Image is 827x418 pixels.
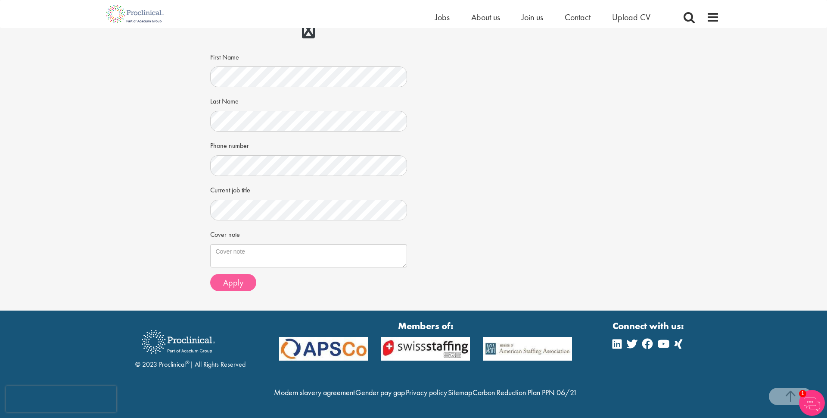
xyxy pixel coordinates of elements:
a: Jobs [435,12,450,23]
img: Chatbot [799,390,825,416]
label: Last Name [210,94,239,107]
button: Apply [210,274,256,291]
a: Upload CV [612,12,650,23]
sup: ® [186,359,190,366]
a: Join us [522,12,543,23]
a: Gender pay gap [355,387,405,397]
img: APSCo [375,337,477,361]
span: 1 [799,390,806,397]
div: © 2023 Proclinical | All Rights Reserved [135,324,246,370]
img: APSCo [476,337,578,361]
img: Proclinical Recruitment [135,324,221,360]
label: Cover note [210,227,240,240]
a: Sitemap [448,387,472,397]
a: About us [471,12,500,23]
label: Current job title [210,182,250,195]
label: First Name [210,50,239,63]
iframe: reCAPTCHA [6,386,116,412]
label: Phone number [210,138,249,151]
a: Contact [565,12,591,23]
a: Modern slavery agreement [274,387,355,397]
span: Apply [223,277,243,288]
strong: Members of: [279,319,572,333]
img: APSCo [273,337,375,361]
a: Carbon Reduction Plan PPN 06/21 [473,387,577,397]
strong: Connect with us: [612,319,686,333]
a: Privacy policy [406,387,447,397]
